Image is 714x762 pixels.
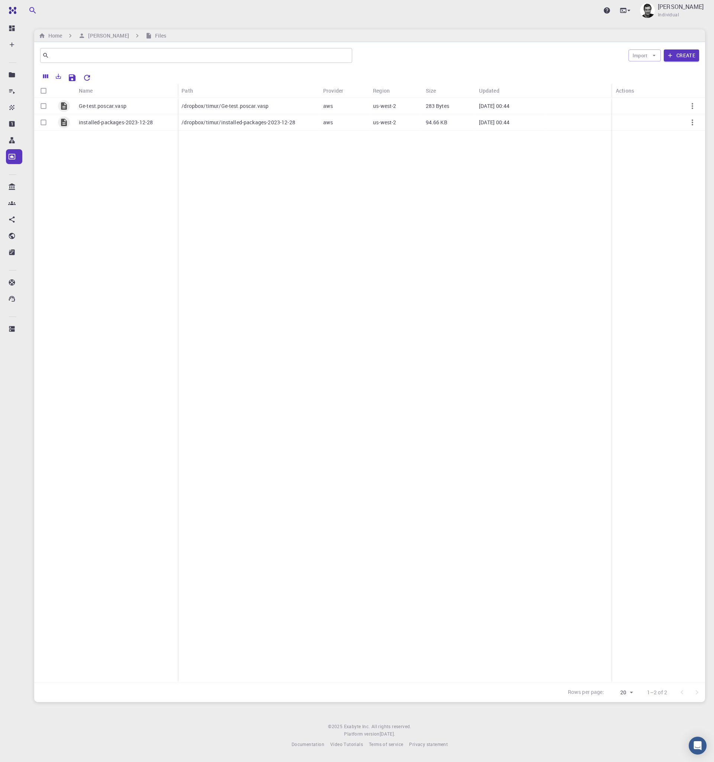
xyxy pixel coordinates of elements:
[79,83,93,98] div: Name
[409,741,448,748] a: Privacy statement
[75,83,178,98] div: Name
[181,119,295,126] p: /dropbox/timur/installed-packages-2023-12-28
[292,741,324,747] span: Documentation
[344,730,379,738] span: Platform version
[45,32,62,40] h6: Home
[39,70,52,82] button: Columns
[344,723,370,729] span: Exabyte Inc.
[52,70,65,82] button: Export
[640,3,655,18] img: Timur Bazhirov
[373,119,396,126] p: us-west-2
[181,102,268,110] p: /dropbox/timur/Ge-test.poscar.vasp
[426,102,449,110] p: 283 Bytes
[369,741,403,747] span: Terms of service
[658,11,679,19] span: Individual
[65,70,80,85] button: Save Explorer Settings
[689,737,707,755] div: Open Intercom Messenger
[612,83,705,98] div: Actions
[323,83,343,98] div: Provider
[323,102,333,110] p: aws
[37,32,168,40] nav: breadcrumb
[344,723,370,730] a: Exabyte Inc.
[330,741,363,747] span: Video Tutorials
[85,32,129,40] h6: [PERSON_NAME]
[369,83,422,98] div: Region
[475,83,546,98] div: Updated
[373,102,396,110] p: us-west-2
[369,741,403,748] a: Terms of service
[568,688,604,697] p: Rows per page:
[53,83,75,98] div: Icon
[607,687,635,698] div: 20
[479,83,499,98] div: Updated
[426,83,436,98] div: Size
[628,49,661,61] button: Import
[647,689,667,696] p: 1–2 of 2
[373,83,390,98] div: Region
[409,741,448,747] span: Privacy statement
[380,731,395,737] span: [DATE] .
[616,83,634,98] div: Actions
[292,741,324,748] a: Documentation
[79,102,126,110] p: Ge-test.poscar.vasp
[323,119,333,126] p: aws
[178,83,319,98] div: Path
[426,119,447,126] p: 94.66 KB
[664,49,699,61] button: Create
[6,7,16,14] img: logo
[181,83,193,98] div: Path
[328,723,344,730] span: © 2025
[479,119,510,126] p: [DATE] 00:44
[658,2,704,11] p: [PERSON_NAME]
[330,741,363,748] a: Video Tutorials
[479,102,510,110] p: [DATE] 00:44
[80,70,94,85] button: Reset Explorer Settings
[319,83,369,98] div: Provider
[152,32,167,40] h6: Files
[372,723,411,730] span: All rights reserved.
[380,730,395,738] a: [DATE].
[79,119,153,126] p: installed-packages-2023-12-28
[422,83,475,98] div: Size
